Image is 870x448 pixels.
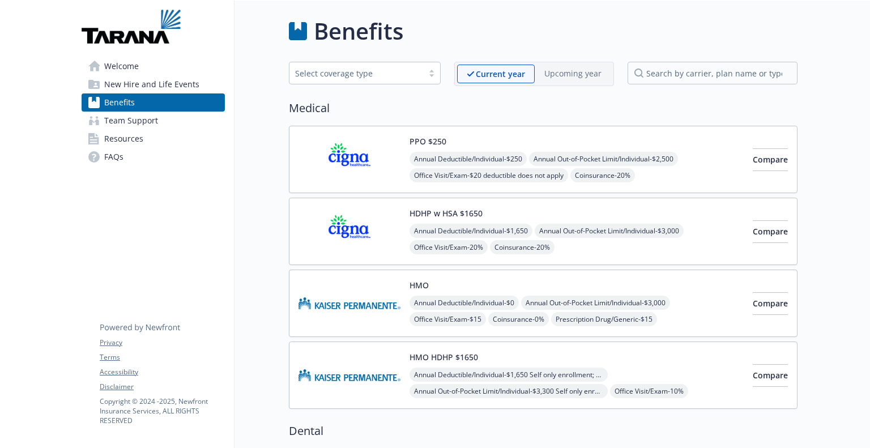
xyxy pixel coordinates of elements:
span: Annual Deductible/Individual - $250 [410,152,527,166]
p: Current year [476,68,525,80]
h2: Medical [289,100,797,117]
a: FAQs [82,148,225,166]
span: Compare [753,154,788,165]
span: Office Visit/Exam - 20% [410,240,488,254]
span: Annual Out-of-Pocket Limit/Individual - $3,000 [521,296,670,310]
p: Upcoming year [544,67,602,79]
a: Accessibility [100,367,224,377]
span: Office Visit/Exam - 10% [610,384,688,398]
a: Privacy [100,338,224,348]
button: HDHP w HSA $1650 [410,207,483,219]
button: Compare [753,364,788,387]
img: Kaiser Permanente Insurance Company carrier logo [298,351,400,399]
span: Compare [753,298,788,309]
span: Annual Deductible/Individual - $0 [410,296,519,310]
span: Annual Out-of-Pocket Limit/Individual - $3,000 [535,224,684,238]
span: Annual Out-of-Pocket Limit/Individual - $2,500 [529,152,678,166]
a: Resources [82,130,225,148]
span: Annual Out-of-Pocket Limit/Individual - $3,300 Self only enrollment; $3,300 for any one member wi... [410,384,608,398]
span: FAQs [104,148,123,166]
span: Annual Deductible/Individual - $1,650 Self only enrollment; $3,300 for any one member within a Fa... [410,368,608,382]
p: Copyright © 2024 - 2025 , Newfront Insurance Services, ALL RIGHTS RESERVED [100,396,224,425]
span: Office Visit/Exam - $20 deductible does not apply [410,168,568,182]
a: Benefits [82,93,225,112]
span: Upcoming year [535,65,611,83]
a: Disclaimer [100,382,224,392]
span: Compare [753,226,788,237]
span: Team Support [104,112,158,130]
span: Prescription Drug/Generic - $15 [551,312,657,326]
button: Compare [753,220,788,243]
a: New Hire and Life Events [82,75,225,93]
button: HMO HDHP $1650 [410,351,478,363]
span: Coinsurance - 20% [490,240,555,254]
button: Compare [753,148,788,171]
span: Benefits [104,93,135,112]
span: Compare [753,370,788,381]
a: Welcome [82,57,225,75]
span: Coinsurance - 0% [488,312,549,326]
button: Compare [753,292,788,315]
img: Kaiser Permanente Insurance Company carrier logo [298,279,400,327]
h1: Benefits [314,14,403,48]
img: CIGNA carrier logo [298,207,400,255]
span: Resources [104,130,143,148]
span: Coinsurance - 20% [570,168,635,182]
span: Annual Deductible/Individual - $1,650 [410,224,532,238]
img: CIGNA carrier logo [298,135,400,184]
input: search by carrier, plan name or type [628,62,797,84]
button: HMO [410,279,429,291]
h2: Dental [289,423,797,440]
span: New Hire and Life Events [104,75,199,93]
span: Welcome [104,57,139,75]
button: PPO $250 [410,135,446,147]
span: Office Visit/Exam - $15 [410,312,486,326]
a: Team Support [82,112,225,130]
a: Terms [100,352,224,362]
div: Select coverage type [295,67,417,79]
